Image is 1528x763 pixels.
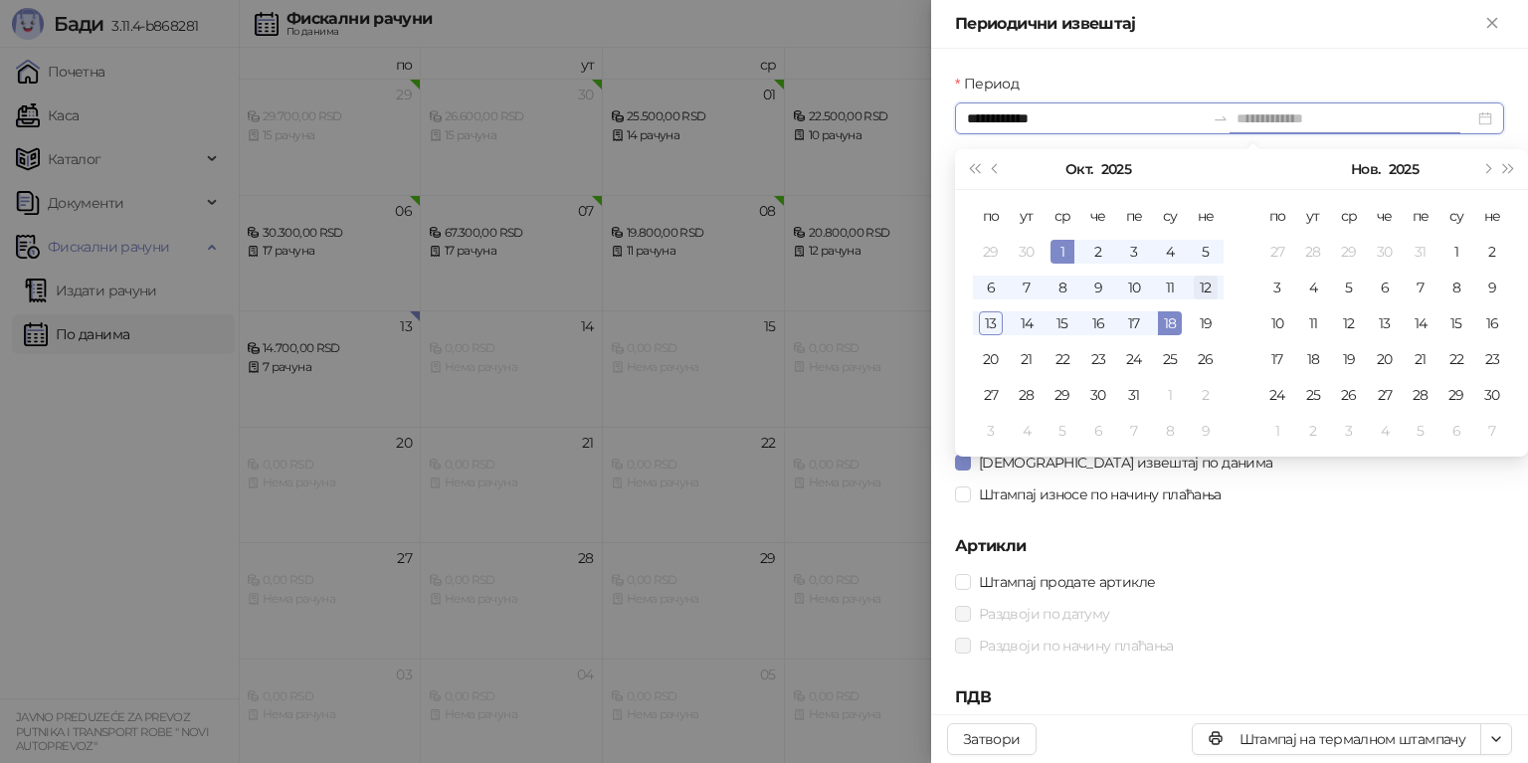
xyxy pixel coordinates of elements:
[1475,149,1497,189] button: Следећи месец (PageDown)
[1116,305,1152,341] td: 2025-10-17
[1152,377,1188,413] td: 2025-11-01
[1045,305,1080,341] td: 2025-10-15
[1474,234,1510,270] td: 2025-11-02
[1116,234,1152,270] td: 2025-10-03
[973,341,1009,377] td: 2025-10-20
[1301,347,1325,371] div: 18
[947,723,1037,755] button: Затвори
[1122,240,1146,264] div: 3
[1480,347,1504,371] div: 23
[1337,276,1361,299] div: 5
[1194,311,1218,335] div: 19
[1213,110,1229,126] span: to
[1152,234,1188,270] td: 2025-10-04
[955,12,1480,36] div: Периодични извештај
[1337,419,1361,443] div: 3
[955,73,1031,95] label: Период
[1259,270,1295,305] td: 2025-11-03
[1367,198,1403,234] th: че
[1373,240,1397,264] div: 30
[1444,240,1468,264] div: 1
[1158,347,1182,371] div: 25
[1015,311,1039,335] div: 14
[1331,413,1367,449] td: 2025-12-03
[1086,347,1110,371] div: 23
[1367,305,1403,341] td: 2025-11-13
[1301,240,1325,264] div: 28
[1152,341,1188,377] td: 2025-10-25
[1474,341,1510,377] td: 2025-11-23
[1192,723,1481,755] button: Штампај на термалном штампачу
[1188,234,1224,270] td: 2025-10-05
[1009,341,1045,377] td: 2025-10-21
[1438,377,1474,413] td: 2025-11-29
[1086,311,1110,335] div: 16
[1009,234,1045,270] td: 2025-09-30
[1474,377,1510,413] td: 2025-11-30
[1438,270,1474,305] td: 2025-11-08
[1265,240,1289,264] div: 27
[1438,341,1474,377] td: 2025-11-22
[1444,347,1468,371] div: 22
[1295,377,1331,413] td: 2025-11-25
[1403,305,1438,341] td: 2025-11-14
[1265,276,1289,299] div: 3
[1444,383,1468,407] div: 29
[1015,419,1039,443] div: 4
[1259,198,1295,234] th: по
[1474,413,1510,449] td: 2025-12-07
[1050,383,1074,407] div: 29
[1438,234,1474,270] td: 2025-11-01
[1009,305,1045,341] td: 2025-10-14
[1015,276,1039,299] div: 7
[1438,413,1474,449] td: 2025-12-06
[1301,383,1325,407] div: 25
[1373,276,1397,299] div: 6
[963,149,985,189] button: Претходна година (Control + left)
[971,635,1181,657] span: Раздвоји по начину плаћања
[1194,347,1218,371] div: 26
[1086,240,1110,264] div: 2
[1122,419,1146,443] div: 7
[1409,311,1432,335] div: 14
[1438,305,1474,341] td: 2025-11-15
[1444,276,1468,299] div: 8
[1389,149,1419,189] button: Изабери годину
[1086,419,1110,443] div: 6
[1080,234,1116,270] td: 2025-10-02
[979,347,1003,371] div: 20
[1337,383,1361,407] div: 26
[973,305,1009,341] td: 2025-10-13
[1480,276,1504,299] div: 9
[1337,240,1361,264] div: 29
[1337,347,1361,371] div: 19
[1158,383,1182,407] div: 1
[1259,413,1295,449] td: 2025-12-01
[1050,240,1074,264] div: 1
[1403,270,1438,305] td: 2025-11-07
[979,311,1003,335] div: 13
[1409,347,1432,371] div: 21
[1050,347,1074,371] div: 22
[1265,347,1289,371] div: 17
[1158,311,1182,335] div: 18
[1122,383,1146,407] div: 31
[1409,383,1432,407] div: 28
[1045,198,1080,234] th: ср
[1444,311,1468,335] div: 15
[1403,413,1438,449] td: 2025-12-05
[1367,377,1403,413] td: 2025-11-27
[1403,198,1438,234] th: пе
[1158,276,1182,299] div: 11
[1116,341,1152,377] td: 2025-10-24
[1301,419,1325,443] div: 2
[1122,311,1146,335] div: 17
[1158,419,1182,443] div: 8
[1331,305,1367,341] td: 2025-11-12
[1474,198,1510,234] th: не
[1080,305,1116,341] td: 2025-10-16
[1194,419,1218,443] div: 9
[1009,413,1045,449] td: 2025-11-04
[1194,240,1218,264] div: 5
[1373,383,1397,407] div: 27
